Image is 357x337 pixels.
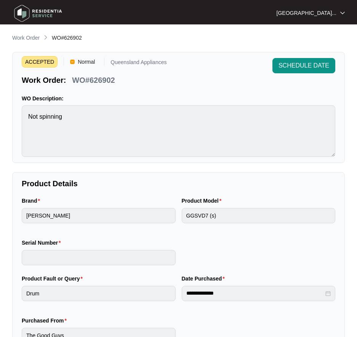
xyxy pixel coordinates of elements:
img: Vercel Logo [70,60,75,64]
p: WO Description: [22,95,335,102]
button: SCHEDULE DATE [272,58,335,73]
input: Brand [22,208,176,223]
img: chevron-right [43,34,49,40]
input: Product Model [182,208,336,223]
p: WO#626902 [72,75,115,85]
label: Purchased From [22,317,70,324]
textarea: Not spinning [22,105,335,157]
label: Brand [22,197,43,205]
label: Date Purchased [182,275,228,282]
input: Product Fault or Query [22,286,176,301]
p: Product Details [22,178,335,189]
p: [GEOGRAPHIC_DATA]... [277,9,336,17]
span: WO#626902 [52,35,82,41]
p: Work Order [12,34,40,42]
img: dropdown arrow [340,11,345,15]
label: Product Model [182,197,225,205]
span: ACCEPTED [22,56,58,68]
span: Normal [75,56,98,68]
a: Work Order [11,34,41,42]
p: Queensland Appliances [110,60,166,68]
input: Date Purchased [186,289,324,297]
p: Work Order: [22,75,66,85]
label: Serial Number [22,239,64,247]
img: residentia service logo [11,2,65,25]
label: Product Fault or Query [22,275,86,282]
span: SCHEDULE DATE [279,61,329,70]
input: Serial Number [22,250,176,265]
